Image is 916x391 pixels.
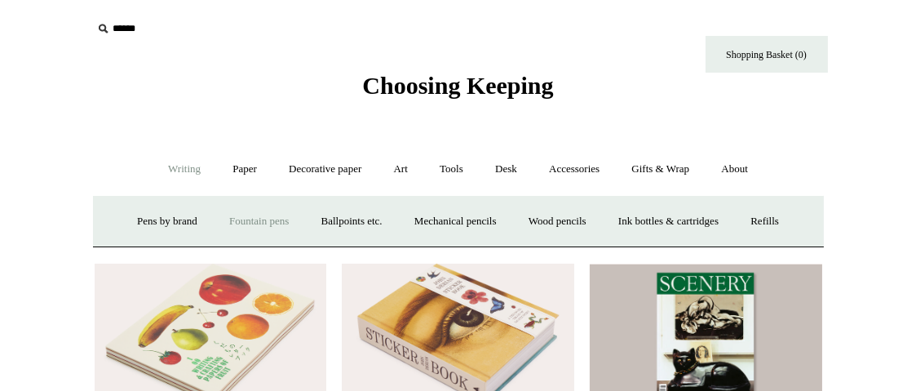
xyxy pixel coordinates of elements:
a: Paper [218,148,272,191]
a: About [706,148,763,191]
a: Mechanical pencils [400,200,511,243]
a: Refills [736,200,794,243]
a: Accessories [534,148,614,191]
a: Tools [425,148,478,191]
span: Choosing Keeping [362,72,553,99]
a: Desk [480,148,532,191]
a: Gifts & Wrap [617,148,704,191]
a: Choosing Keeping [362,85,553,96]
a: Art [379,148,423,191]
a: Fountain pens [215,200,303,243]
a: Shopping Basket (0) [706,36,828,73]
a: Ink bottles & cartridges [604,200,733,243]
a: Decorative paper [274,148,376,191]
a: Writing [153,148,215,191]
a: Ballpoints etc. [307,200,397,243]
a: Wood pencils [514,200,601,243]
a: Pens by brand [122,200,212,243]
